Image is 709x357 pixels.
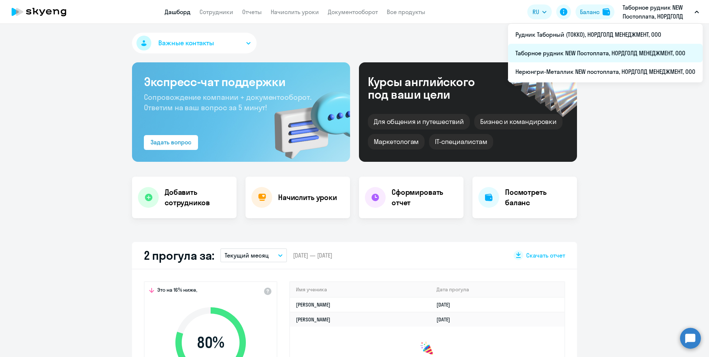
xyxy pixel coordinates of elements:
[271,8,319,16] a: Начислить уроки
[526,251,565,259] span: Скачать отчет
[508,24,703,82] ul: RU
[264,78,350,162] img: bg-img
[603,8,610,16] img: balance
[368,114,470,130] div: Для общения и путешествий
[505,187,571,208] h4: Посмотреть баланс
[436,316,456,323] a: [DATE]
[293,251,332,259] span: [DATE] — [DATE]
[144,74,338,89] h3: Экспресс-чат поддержки
[619,3,703,21] button: Таборное рудник NEW Постоплата, НОРДГОЛД МЕНЕДЖМЕНТ, ООО
[144,135,198,150] button: Задать вопрос
[165,187,231,208] h4: Добавить сотрудников
[158,38,214,48] span: Важные контакты
[157,286,197,295] span: Это на 16% ниже,
[527,4,552,19] button: RU
[368,134,425,150] div: Маркетологам
[151,138,191,147] div: Задать вопрос
[328,8,378,16] a: Документооборот
[392,187,458,208] h4: Сформировать отчет
[242,8,262,16] a: Отчеты
[436,301,456,308] a: [DATE]
[290,282,431,297] th: Имя ученика
[132,33,257,53] button: Важные контакты
[278,192,337,203] h4: Начислить уроки
[387,8,425,16] a: Все продукты
[532,7,539,16] span: RU
[580,7,600,16] div: Баланс
[165,8,191,16] a: Дашборд
[168,334,253,351] span: 80 %
[474,114,563,130] div: Бизнес и командировки
[144,92,311,112] span: Сопровождение компании + документооборот. Ответим на ваш вопрос за 5 минут!
[199,8,233,16] a: Сотрудники
[420,341,435,356] img: congrats
[225,251,269,260] p: Текущий месяц
[429,134,493,150] div: IT-специалистам
[576,4,614,19] button: Балансbalance
[296,316,330,323] a: [PERSON_NAME]
[368,75,495,101] div: Курсы английского под ваши цели
[431,282,564,297] th: Дата прогула
[220,248,287,262] button: Текущий месяц
[144,248,214,263] h2: 2 прогула за:
[623,3,692,21] p: Таборное рудник NEW Постоплата, НОРДГОЛД МЕНЕДЖМЕНТ, ООО
[296,301,330,308] a: [PERSON_NAME]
